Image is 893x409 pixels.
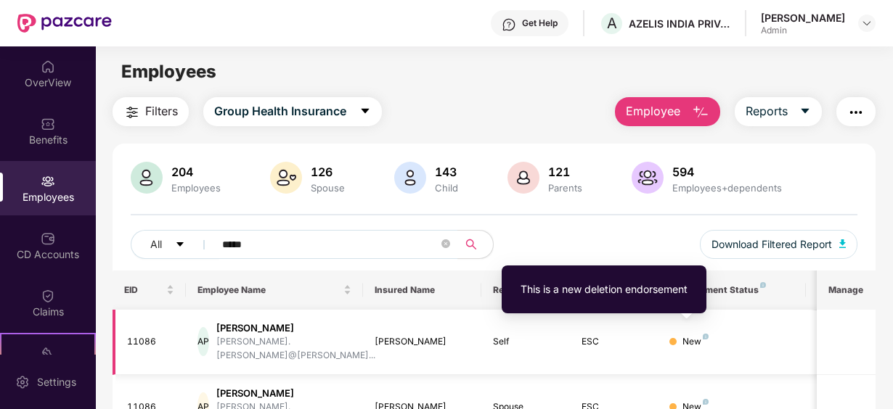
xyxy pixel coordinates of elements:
[123,104,141,121] img: svg+xml;base64,PHN2ZyB4bWxucz0iaHR0cDovL3d3dy53My5vcmcvMjAwMC9zdmciIHdpZHRoPSIyNCIgaGVpZ2h0PSIyNC...
[669,165,785,179] div: 594
[615,97,720,126] button: Employee
[270,162,302,194] img: svg+xml;base64,PHN2ZyB4bWxucz0iaHR0cDovL3d3dy53My5vcmcvMjAwMC9zdmciIHhtbG5zOnhsaW5rPSJodHRwOi8vd3...
[669,182,785,194] div: Employees+dependents
[457,239,486,250] span: search
[761,11,845,25] div: [PERSON_NAME]
[493,335,558,349] div: Self
[41,117,55,131] img: svg+xml;base64,PHN2ZyBpZD0iQmVuZWZpdHMiIHhtbG5zPSJodHRwOi8vd3d3LnczLm9yZy8yMDAwL3N2ZyIgd2lkdGg9Ij...
[760,282,766,288] img: svg+xml;base64,PHN2ZyB4bWxucz0iaHR0cDovL3d3dy53My5vcmcvMjAwMC9zdmciIHdpZHRoPSI4IiBoZWlnaHQ9IjgiIH...
[168,165,224,179] div: 204
[457,230,494,259] button: search
[817,270,876,310] th: Manage
[175,239,185,251] span: caret-down
[746,102,788,120] span: Reports
[735,97,822,126] button: Reportscaret-down
[214,102,346,120] span: Group Health Insurance
[216,321,375,335] div: [PERSON_NAME]
[145,102,178,120] span: Filters
[761,25,845,36] div: Admin
[186,270,363,310] th: Employee Name
[700,230,858,259] button: Download Filtered Report
[626,102,680,120] span: Employee
[522,17,558,29] div: Get Help
[711,236,832,252] span: Download Filtered Report
[507,162,539,194] img: svg+xml;base64,PHN2ZyB4bWxucz0iaHR0cDovL3d3dy53My5vcmcvMjAwMC9zdmciIHhtbG5zOnhsaW5rPSJodHRwOi8vd3...
[150,236,162,252] span: All
[127,335,175,349] div: 11086
[861,17,873,29] img: svg+xml;base64,PHN2ZyBpZD0iRHJvcGRvd24tMzJ4MzIiIHhtbG5zPSJodHRwOi8vd3d3LnczLm9yZy8yMDAwL3N2ZyIgd2...
[203,97,382,126] button: Group Health Insurancecaret-down
[607,15,617,32] span: A
[113,97,189,126] button: Filters
[216,335,375,363] div: [PERSON_NAME].[PERSON_NAME]@[PERSON_NAME]...
[545,182,585,194] div: Parents
[197,327,209,356] div: AP
[363,270,481,310] th: Insured Name
[582,335,647,349] div: ESC
[168,182,224,194] div: Employees
[216,387,375,400] div: [PERSON_NAME]
[692,104,709,121] img: svg+xml;base64,PHN2ZyB4bWxucz0iaHR0cDovL3d3dy53My5vcmcvMjAwMC9zdmciIHhtbG5zOnhsaW5rPSJodHRwOi8vd3...
[545,165,585,179] div: 121
[493,284,547,296] span: Relationship
[375,335,470,349] div: [PERSON_NAME]
[669,284,794,296] div: Endorsement Status
[41,289,55,303] img: svg+xml;base64,PHN2ZyBpZD0iQ2xhaW0iIHhtbG5zPSJodHRwOi8vd3d3LnczLm9yZy8yMDAwL3N2ZyIgd2lkdGg9IjIwIi...
[799,105,811,118] span: caret-down
[441,238,450,252] span: close-circle
[15,375,30,389] img: svg+xml;base64,PHN2ZyBpZD0iU2V0dGluZy0yMHgyMCIgeG1sbnM9Imh0dHA6Ly93d3cudzMub3JnLzIwMDAvc3ZnIiB3aW...
[847,104,865,121] img: svg+xml;base64,PHN2ZyB4bWxucz0iaHR0cDovL3d3dy53My5vcmcvMjAwMC9zdmciIHdpZHRoPSIyNCIgaGVpZ2h0PSIyNC...
[441,239,450,248] span: close-circle
[41,231,55,246] img: svg+xml;base64,PHN2ZyBpZD0iQ0RfQWNjb3VudHMiIGRhdGEtbmFtZT0iQ0QgQWNjb3VudHMiIHhtbG5zPSJodHRwOi8vd3...
[131,162,163,194] img: svg+xml;base64,PHN2ZyB4bWxucz0iaHR0cDovL3d3dy53My5vcmcvMjAwMC9zdmciIHhtbG5zOnhsaW5rPSJodHRwOi8vd3...
[131,230,219,259] button: Allcaret-down
[632,162,664,194] img: svg+xml;base64,PHN2ZyB4bWxucz0iaHR0cDovL3d3dy53My5vcmcvMjAwMC9zdmciIHhtbG5zOnhsaW5rPSJodHRwOi8vd3...
[703,334,709,339] img: svg+xml;base64,PHN2ZyB4bWxucz0iaHR0cDovL3d3dy53My5vcmcvMjAwMC9zdmciIHdpZHRoPSI4IiBoZWlnaHQ9IjgiIH...
[33,375,81,389] div: Settings
[308,182,348,194] div: Spouse
[432,182,461,194] div: Child
[481,270,570,310] th: Relationship
[121,61,216,82] span: Employees
[124,284,164,296] span: EID
[394,162,426,194] img: svg+xml;base64,PHN2ZyB4bWxucz0iaHR0cDovL3d3dy53My5vcmcvMjAwMC9zdmciIHhtbG5zOnhsaW5rPSJodHRwOi8vd3...
[629,17,730,30] div: AZELIS INDIA PRIVATE LIMITED
[839,239,847,248] img: svg+xml;base64,PHN2ZyB4bWxucz0iaHR0cDovL3d3dy53My5vcmcvMjAwMC9zdmciIHhtbG5zOnhsaW5rPSJodHRwOi8vd3...
[41,174,55,189] img: svg+xml;base64,PHN2ZyBpZD0iRW1wbG95ZWVzIiB4bWxucz0iaHR0cDovL3d3dy53My5vcmcvMjAwMC9zdmciIHdpZHRoPS...
[502,17,516,32] img: svg+xml;base64,PHN2ZyBpZD0iSGVscC0zMngzMiIgeG1sbnM9Imh0dHA6Ly93d3cudzMub3JnLzIwMDAvc3ZnIiB3aWR0aD...
[521,281,688,297] div: This is a new deletion endorsement
[17,14,112,33] img: New Pazcare Logo
[359,105,371,118] span: caret-down
[308,165,348,179] div: 126
[41,346,55,360] img: svg+xml;base64,PHN2ZyB4bWxucz0iaHR0cDovL3d3dy53My5vcmcvMjAwMC9zdmciIHdpZHRoPSIyMSIgaGVpZ2h0PSIyMC...
[432,165,461,179] div: 143
[41,59,55,74] img: svg+xml;base64,PHN2ZyBpZD0iSG9tZSIgeG1sbnM9Imh0dHA6Ly93d3cudzMub3JnLzIwMDAvc3ZnIiB3aWR0aD0iMjAiIG...
[682,335,709,349] div: New
[197,284,341,296] span: Employee Name
[703,399,709,405] img: svg+xml;base64,PHN2ZyB4bWxucz0iaHR0cDovL3d3dy53My5vcmcvMjAwMC9zdmciIHdpZHRoPSI4IiBoZWlnaHQ9IjgiIH...
[113,270,187,310] th: EID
